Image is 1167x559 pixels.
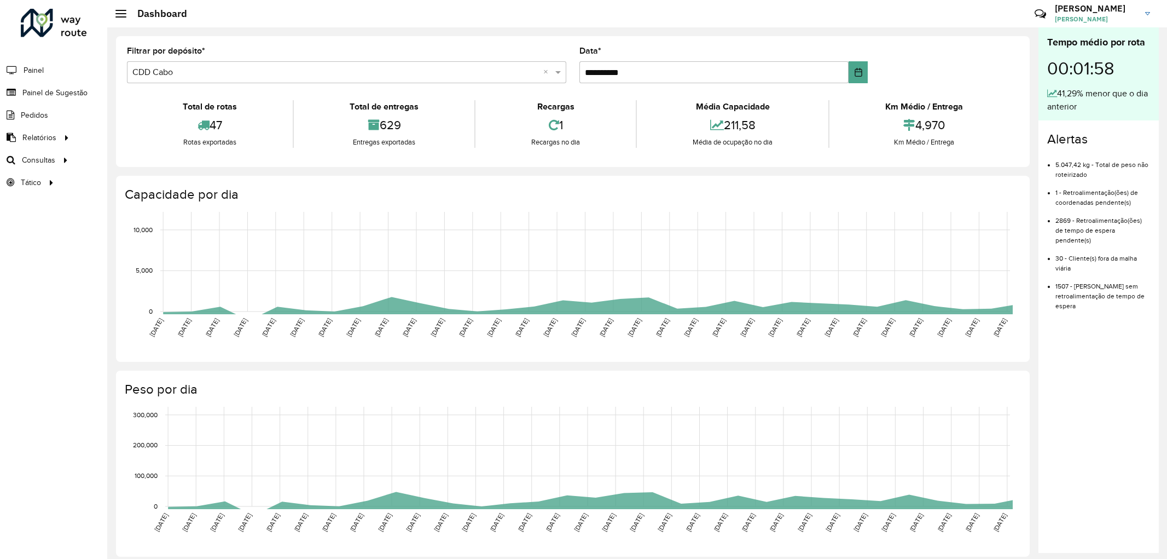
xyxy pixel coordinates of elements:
text: [DATE] [349,512,364,533]
text: [DATE] [377,512,393,533]
text: [DATE] [260,317,276,338]
text: [DATE] [457,317,473,338]
text: 0 [154,503,158,510]
div: 00:01:58 [1047,50,1150,87]
text: [DATE] [711,317,727,338]
span: Consultas [22,154,55,166]
div: Média Capacidade [640,100,826,113]
text: [DATE] [433,512,449,533]
div: Total de entregas [297,100,472,113]
text: 300,000 [133,411,158,418]
text: [DATE] [542,317,558,338]
text: [DATE] [289,317,305,338]
text: 0 [149,308,153,315]
text: [DATE] [373,317,389,338]
div: Média de ocupação no dia [640,137,826,148]
h4: Capacidade por dia [125,187,1019,203]
text: [DATE] [489,512,504,533]
text: [DATE] [570,317,586,338]
text: [DATE] [544,512,560,533]
text: [DATE] [516,512,532,533]
div: 47 [130,113,290,137]
h4: Peso por dia [125,382,1019,397]
text: [DATE] [626,317,642,338]
span: [PERSON_NAME] [1055,14,1137,24]
text: [DATE] [654,317,670,338]
text: [DATE] [148,317,164,338]
text: [DATE] [598,317,614,338]
div: 41,29% menor que o dia anterior [1047,87,1150,113]
button: Choose Date [849,61,868,83]
text: [DATE] [992,512,1008,533]
text: [DATE] [767,317,783,338]
text: [DATE] [825,512,840,533]
text: [DATE] [795,317,811,338]
span: Painel [24,65,44,76]
text: [DATE] [293,512,309,533]
text: [DATE] [405,512,421,533]
text: 200,000 [133,442,158,449]
text: [DATE] [486,317,502,338]
text: [DATE] [908,317,924,338]
text: [DATE] [176,317,192,338]
text: [DATE] [429,317,445,338]
text: [DATE] [992,317,1008,338]
text: [DATE] [514,317,530,338]
text: [DATE] [880,512,896,533]
text: [DATE] [317,317,333,338]
div: 1 [478,113,633,137]
text: 10,000 [133,226,153,233]
div: Total de rotas [130,100,290,113]
h3: [PERSON_NAME] [1055,3,1137,14]
div: 211,58 [640,113,826,137]
text: [DATE] [233,317,248,338]
label: Filtrar por depósito [127,44,205,57]
text: [DATE] [572,512,588,533]
text: 5,000 [136,267,153,274]
h2: Dashboard [126,8,187,20]
span: Pedidos [21,110,48,121]
text: [DATE] [740,512,756,533]
div: Km Médio / Entrega [832,100,1016,113]
div: Tempo médio por rota [1047,35,1150,50]
text: [DATE] [209,512,225,533]
text: [DATE] [321,512,336,533]
li: 1507 - [PERSON_NAME] sem retroalimentação de tempo de espera [1055,273,1150,311]
text: [DATE] [237,512,253,533]
text: [DATE] [601,512,617,533]
h4: Alertas [1047,131,1150,147]
div: 629 [297,113,472,137]
text: [DATE] [683,317,699,338]
div: 4,970 [832,113,1016,137]
div: Km Médio / Entrega [832,137,1016,148]
text: [DATE] [153,512,169,533]
text: [DATE] [401,317,417,338]
div: Entregas exportadas [297,137,472,148]
text: [DATE] [823,317,839,338]
text: [DATE] [851,317,867,338]
text: [DATE] [964,317,980,338]
li: 5.047,42 kg - Total de peso não roteirizado [1055,152,1150,180]
text: [DATE] [908,512,924,533]
text: [DATE] [936,317,951,338]
text: [DATE] [936,512,952,533]
text: 100,000 [135,472,158,479]
text: [DATE] [796,512,812,533]
span: Relatórios [22,132,56,143]
span: Clear all [543,66,553,79]
text: [DATE] [852,512,868,533]
text: [DATE] [880,317,896,338]
text: [DATE] [181,512,197,533]
a: Contato Rápido [1029,2,1052,26]
text: [DATE] [739,317,755,338]
text: [DATE] [265,512,281,533]
text: [DATE] [684,512,700,533]
li: 30 - Cliente(s) fora da malha viária [1055,245,1150,273]
div: Recargas [478,100,633,113]
div: Recargas no dia [478,137,633,148]
text: [DATE] [657,512,672,533]
text: [DATE] [345,317,361,338]
li: 1 - Retroalimentação(ões) de coordenadas pendente(s) [1055,180,1150,208]
text: [DATE] [768,512,784,533]
li: 2869 - Retroalimentação(ões) de tempo de espera pendente(s) [1055,208,1150,245]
